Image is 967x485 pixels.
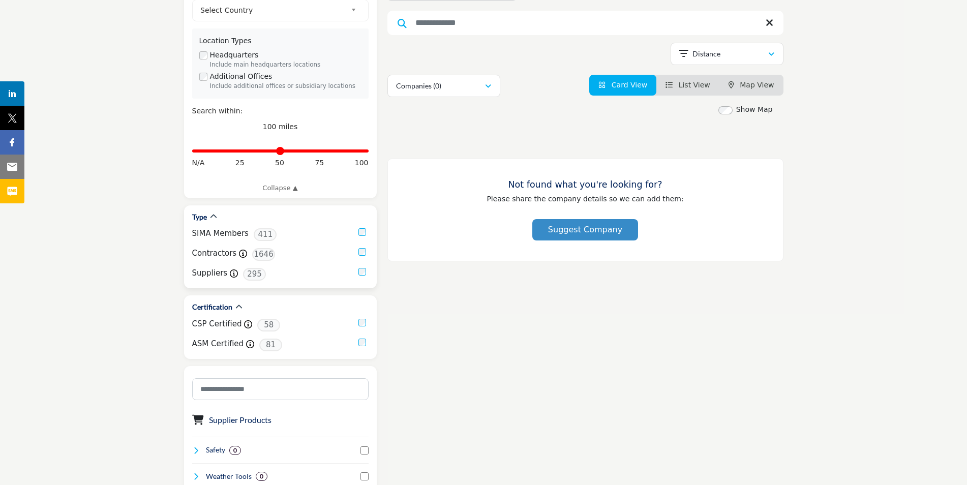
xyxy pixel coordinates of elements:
[589,75,656,96] li: Card View
[679,81,710,89] span: List View
[192,183,369,193] a: Collapse ▲
[254,228,277,241] span: 411
[666,81,710,89] a: View List
[719,75,783,96] li: Map View
[263,123,298,131] span: 100 miles
[360,472,369,480] input: Select Weather Tools checkbox
[192,338,244,350] label: ASM Certified
[671,43,783,65] button: Distance
[532,219,638,240] button: Suggest Company
[192,318,242,330] label: CSP Certified
[200,4,347,16] span: Select Country
[358,248,366,256] input: Contractors checkbox
[192,106,369,116] div: Search within:
[729,81,774,89] a: Map View
[408,179,763,190] h3: Not found what you're looking for?
[199,36,361,46] div: Location Types
[192,267,228,279] label: Suppliers
[210,82,361,91] div: Include additional offices or subsidiary locations
[206,445,225,455] h4: Safety: Safety refers to the measures, practices, and protocols implemented to protect individual...
[355,158,369,168] span: 100
[358,339,366,346] input: ASM Certified checkbox
[233,447,237,454] b: 0
[243,268,266,281] span: 295
[612,81,647,89] span: Card View
[210,50,259,60] label: Headquarters
[692,49,720,59] p: Distance
[257,319,280,331] span: 58
[206,471,252,481] h4: Weather Tools: Weather Tools refer to instruments, software, and technologies used to monitor, pr...
[260,473,263,480] b: 0
[192,302,232,312] h2: Certification
[256,472,267,481] div: 0 Results For Weather Tools
[192,228,249,239] label: SIMA Members
[210,60,361,70] div: Include main headquarters locations
[275,158,284,168] span: 50
[358,228,366,236] input: SIMA Members checkbox
[259,339,282,351] span: 81
[487,195,683,203] span: Please share the company details so we can add them:
[598,81,647,89] a: View Card
[315,158,324,168] span: 75
[229,446,241,455] div: 0 Results For Safety
[192,378,369,400] input: Search Category
[235,158,245,168] span: 25
[209,414,271,426] button: Supplier Products
[210,71,273,82] label: Additional Offices
[252,248,275,261] span: 1646
[740,81,774,89] span: Map View
[396,81,441,91] p: Companies (0)
[736,104,773,115] label: Show Map
[192,248,237,259] label: Contractors
[192,212,207,222] h2: Type
[656,75,719,96] li: List View
[548,225,622,234] span: Suggest Company
[358,268,366,276] input: Suppliers checkbox
[360,446,369,454] input: Select Safety checkbox
[387,75,500,97] button: Companies (0)
[387,11,783,35] input: Search Keyword
[192,158,205,168] span: N/A
[358,319,366,326] input: CSP Certified checkbox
